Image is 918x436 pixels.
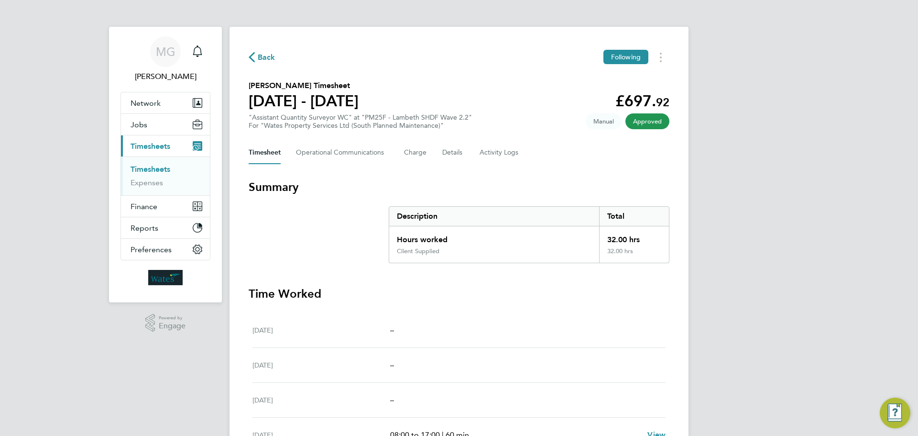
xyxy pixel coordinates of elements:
[109,27,222,302] nav: Main navigation
[131,202,157,211] span: Finance
[249,179,669,195] h3: Summary
[599,207,669,226] div: Total
[599,247,669,263] div: 32.00 hrs
[252,359,390,371] div: [DATE]
[249,51,275,63] button: Back
[131,142,170,151] span: Timesheets
[603,50,648,64] button: Following
[389,206,669,263] div: Summary
[131,224,158,233] span: Reports
[249,80,359,91] h2: [PERSON_NAME] Timesheet
[656,95,669,109] span: 92
[397,247,439,255] div: Client Supplied
[249,141,281,164] button: Timesheet
[599,226,669,247] div: 32.00 hrs
[120,270,210,285] a: Go to home page
[252,394,390,406] div: [DATE]
[121,239,210,260] button: Preferences
[159,322,186,330] span: Engage
[120,36,210,82] a: MG[PERSON_NAME]
[121,92,210,113] button: Network
[880,398,910,428] button: Engage Resource Center
[131,120,147,129] span: Jobs
[390,325,394,335] span: –
[615,92,669,110] app-decimal: £697.
[131,165,170,174] a: Timesheets
[652,50,669,65] button: Timesheets Menu
[442,141,464,164] button: Details
[121,157,210,195] div: Timesheets
[159,314,186,322] span: Powered by
[389,226,599,247] div: Hours worked
[145,314,186,332] a: Powered byEngage
[148,270,183,285] img: wates-logo-retina.png
[404,141,427,164] button: Charge
[121,135,210,157] button: Timesheets
[390,395,394,404] span: –
[625,113,669,129] span: This timesheet has been approved.
[390,360,394,369] span: –
[249,113,472,130] div: "Assistant Quantity Surveyor WC" at "PM25F - Lambeth SHDF Wave 2.2"
[121,114,210,135] button: Jobs
[249,286,669,302] h3: Time Worked
[156,45,175,58] span: MG
[131,178,163,187] a: Expenses
[131,245,172,254] span: Preferences
[252,324,390,336] div: [DATE]
[258,52,275,63] span: Back
[389,207,599,226] div: Description
[611,53,641,61] span: Following
[480,141,520,164] button: Activity Logs
[121,196,210,217] button: Finance
[249,91,359,111] h1: [DATE] - [DATE]
[120,71,210,82] span: Mary Green
[121,217,210,238] button: Reports
[296,141,389,164] button: Operational Communications
[249,122,472,130] div: For "Wates Property Services Ltd (South Planned Maintenance)"
[131,99,161,108] span: Network
[586,113,622,129] span: This timesheet was manually created.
